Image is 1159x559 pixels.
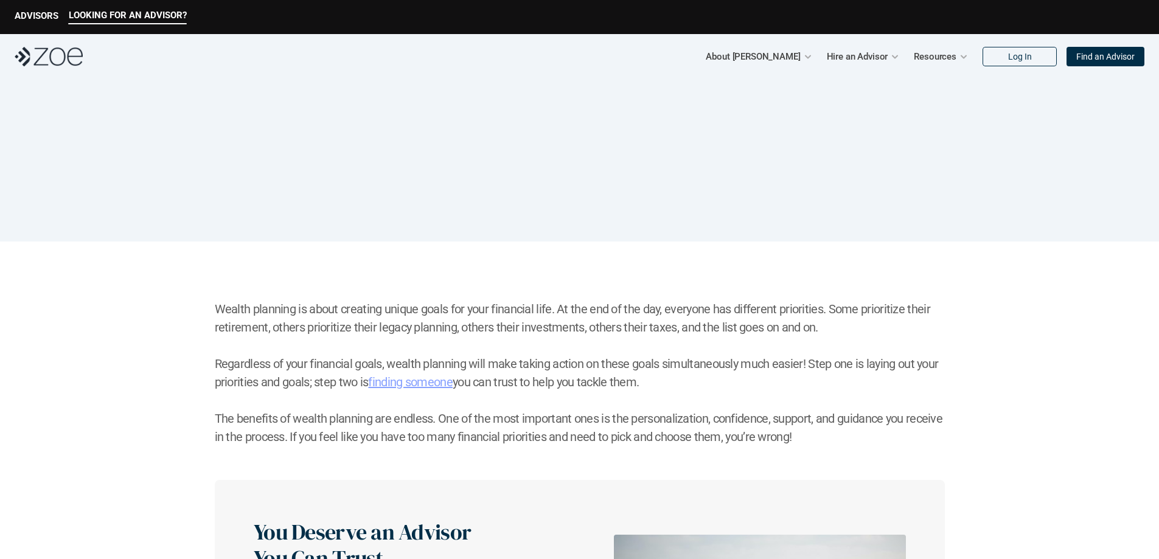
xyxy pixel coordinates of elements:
[15,10,58,21] p: ADVISORS
[1076,52,1135,62] p: Find an Advisor
[215,300,945,446] h2: Wealth planning is about creating unique goals for your financial life. At the end of the day, ev...
[69,10,187,21] p: LOOKING FOR AN ADVISOR?
[378,140,782,181] h1: What Are Your Wealth Goals?
[983,47,1057,66] a: Log In
[1008,52,1032,62] p: Log In
[706,47,800,66] p: About [PERSON_NAME]
[827,47,888,66] p: Hire an Advisor
[1067,47,1144,66] a: Find an Advisor
[368,375,453,389] a: finding someone
[914,47,956,66] p: Resources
